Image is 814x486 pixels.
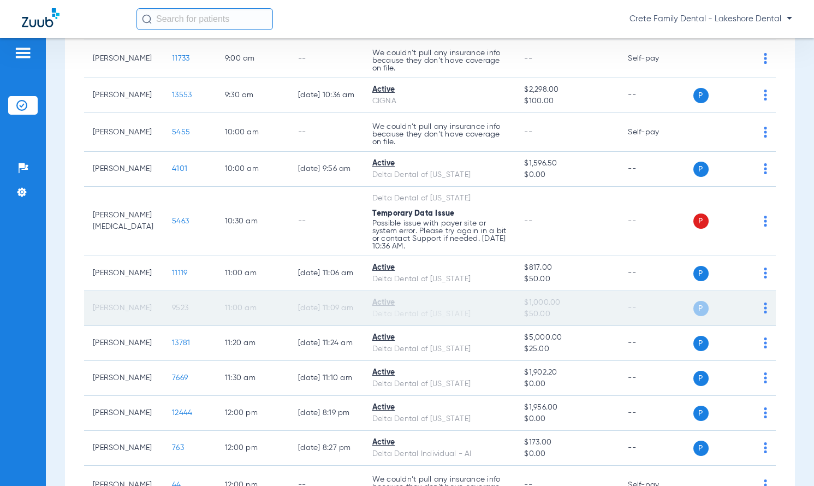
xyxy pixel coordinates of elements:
span: $5,000.00 [524,332,610,343]
td: -- [619,396,693,431]
span: P [693,266,709,281]
span: $0.00 [524,448,610,460]
td: [PERSON_NAME] [84,431,163,466]
input: Search for patients [136,8,273,30]
img: group-dot-blue.svg [764,216,767,227]
td: 12:00 PM [216,396,289,431]
td: 10:00 AM [216,113,289,152]
span: P [693,371,709,386]
div: Active [372,84,507,96]
td: Self-pay [619,39,693,78]
td: [PERSON_NAME] [84,396,163,431]
iframe: Chat Widget [759,434,814,486]
div: Delta Dental of [US_STATE] [372,274,507,285]
td: 11:00 AM [216,291,289,326]
td: 9:00 AM [216,39,289,78]
span: 763 [172,444,184,452]
span: P [693,162,709,177]
span: 11119 [172,269,187,277]
img: hamburger-icon [14,46,32,60]
span: $1,956.00 [524,402,610,413]
td: [DATE] 11:24 AM [289,326,364,361]
td: 11:00 AM [216,256,289,291]
td: Self-pay [619,113,693,152]
img: group-dot-blue.svg [764,53,767,64]
div: Delta Dental of [US_STATE] [372,378,507,390]
div: Active [372,402,507,413]
td: -- [289,113,364,152]
span: $50.00 [524,274,610,285]
td: 11:30 AM [216,361,289,396]
span: $100.00 [524,96,610,107]
span: 5463 [172,217,189,225]
div: Delta Dental of [US_STATE] [372,343,507,355]
span: $50.00 [524,309,610,320]
img: Zuub Logo [22,8,60,27]
span: 13781 [172,339,190,347]
img: group-dot-blue.svg [764,90,767,100]
td: -- [619,256,693,291]
span: Temporary Data Issue [372,210,455,217]
span: 9523 [172,304,188,312]
img: group-dot-blue.svg [764,372,767,383]
span: 7669 [172,374,188,382]
td: 10:00 AM [216,152,289,187]
p: We couldn’t pull any insurance info because they don’t have coverage on file. [372,123,507,146]
div: Active [372,158,507,169]
span: 5455 [172,128,190,136]
td: -- [619,431,693,466]
td: -- [619,152,693,187]
p: We couldn’t pull any insurance info because they don’t have coverage on file. [372,49,507,72]
div: Delta Dental of [US_STATE] [372,413,507,425]
span: $1,902.20 [524,367,610,378]
span: P [693,214,709,229]
img: Search Icon [142,14,152,24]
td: 10:30 AM [216,187,289,256]
span: $1,000.00 [524,297,610,309]
td: [PERSON_NAME] [84,326,163,361]
span: 11733 [172,55,189,62]
td: [DATE] 8:19 PM [289,396,364,431]
td: [PERSON_NAME] [84,39,163,78]
span: P [693,406,709,421]
td: -- [619,326,693,361]
span: $0.00 [524,413,610,425]
div: Delta Dental Individual - AI [372,448,507,460]
td: 11:20 AM [216,326,289,361]
span: $1,596.50 [524,158,610,169]
td: -- [619,187,693,256]
td: 12:00 PM [216,431,289,466]
span: $0.00 [524,169,610,181]
span: -- [524,55,532,62]
div: Active [372,437,507,448]
span: 12444 [172,409,192,417]
div: Delta Dental of [US_STATE] [372,193,507,204]
td: -- [619,361,693,396]
td: [DATE] 11:09 AM [289,291,364,326]
div: Active [372,367,507,378]
td: [PERSON_NAME][MEDICAL_DATA] [84,187,163,256]
td: 9:30 AM [216,78,289,113]
span: $0.00 [524,378,610,390]
span: 4101 [172,165,187,173]
p: Possible issue with payer site or system error. Please try again in a bit or contact Support if n... [372,220,507,250]
span: -- [524,128,532,136]
div: Active [372,262,507,274]
span: $173.00 [524,437,610,448]
img: group-dot-blue.svg [764,407,767,418]
td: -- [619,78,693,113]
td: [PERSON_NAME] [84,152,163,187]
span: 13553 [172,91,192,99]
td: -- [289,187,364,256]
td: [DATE] 8:27 PM [289,431,364,466]
img: group-dot-blue.svg [764,163,767,174]
div: Active [372,332,507,343]
div: Delta Dental of [US_STATE] [372,169,507,181]
td: [PERSON_NAME] [84,291,163,326]
span: P [693,88,709,103]
td: [DATE] 11:06 AM [289,256,364,291]
div: CIGNA [372,96,507,107]
td: [DATE] 10:36 AM [289,78,364,113]
img: group-dot-blue.svg [764,337,767,348]
td: -- [619,291,693,326]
